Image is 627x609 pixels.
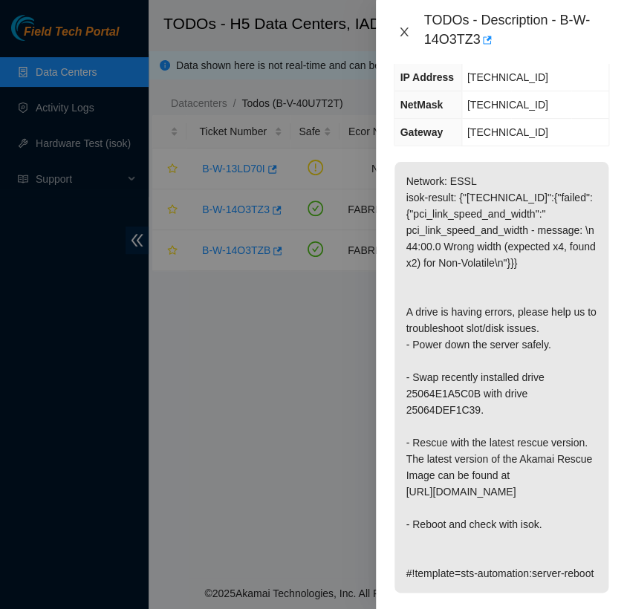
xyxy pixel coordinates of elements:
span: [TECHNICAL_ID] [467,99,548,111]
span: close [398,26,410,38]
div: TODOs - Description - B-W-14O3TZ3 [423,12,609,52]
span: IP Address [400,71,453,83]
span: NetMask [400,99,443,111]
span: [TECHNICAL_ID] [467,71,548,83]
span: Gateway [400,126,443,138]
p: Network: ESSL isok-result: {"[TECHNICAL_ID]":{"failed":{"pci_link_speed_and_width":" pci_link_spe... [394,162,608,593]
button: Close [394,25,415,39]
span: [TECHNICAL_ID] [467,126,548,138]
